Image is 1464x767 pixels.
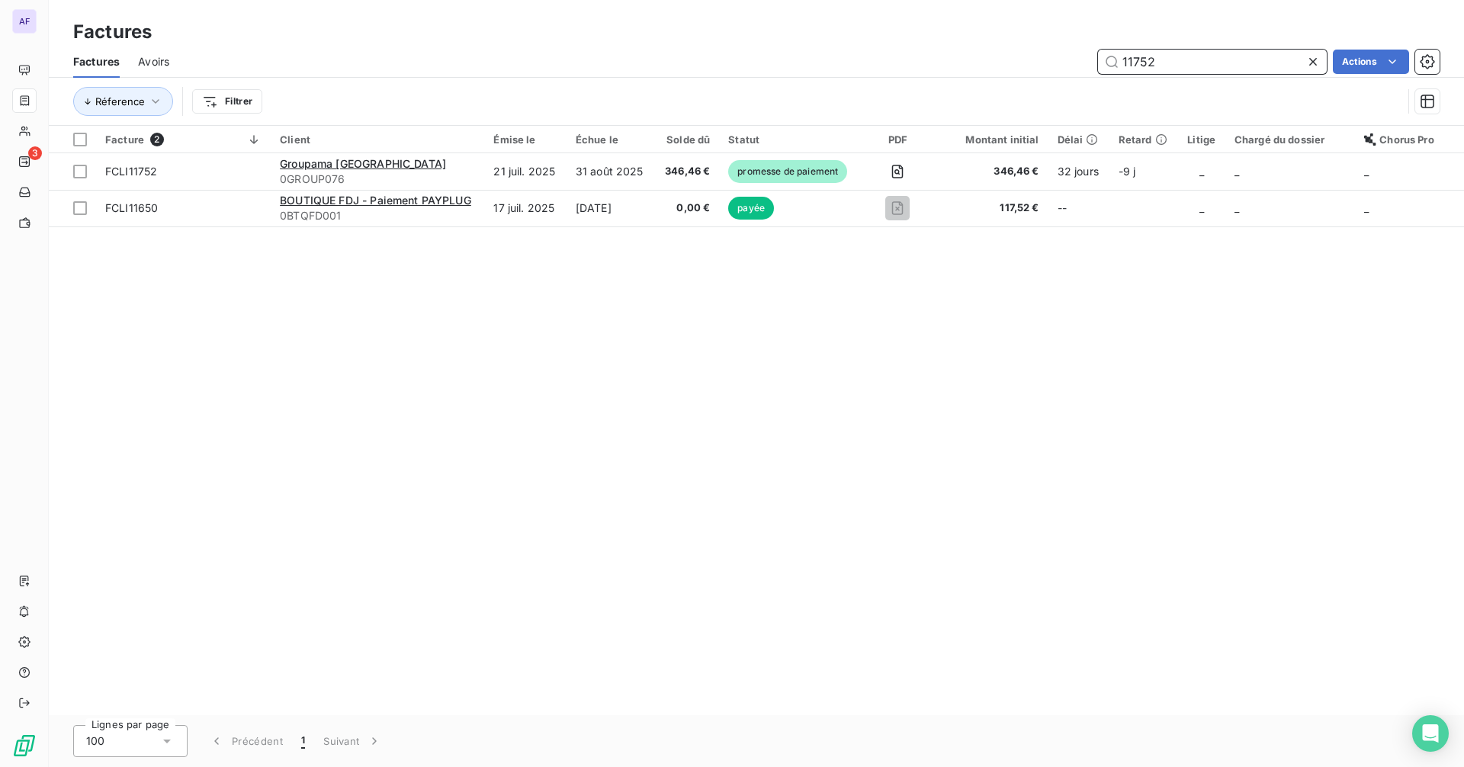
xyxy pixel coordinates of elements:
[28,146,42,160] span: 3
[314,725,391,757] button: Suivant
[12,733,37,758] img: Logo LeanPay
[1364,201,1369,214] span: _
[150,133,164,146] span: 2
[1119,133,1169,146] div: Retard
[1199,165,1204,178] span: _
[576,133,645,146] div: Échue le
[728,133,850,146] div: Statut
[301,733,305,749] span: 1
[73,54,120,69] span: Factures
[280,157,446,170] span: Groupama [GEOGRAPHIC_DATA]
[1364,165,1369,178] span: _
[567,153,654,190] td: 31 août 2025
[663,133,710,146] div: Solde dû
[1333,50,1409,74] button: Actions
[200,725,292,757] button: Précédent
[1058,133,1100,146] div: Délai
[1098,50,1327,74] input: Rechercher
[105,133,144,146] span: Facture
[280,194,471,207] span: BOUTIQUE FDJ - Paiement PAYPLUG
[1412,715,1449,752] div: Open Intercom Messenger
[292,725,314,757] button: 1
[280,208,475,223] span: 0BTQFD001
[728,197,774,220] span: payée
[663,201,710,216] span: 0,00 €
[945,164,1039,179] span: 346,46 €
[192,89,262,114] button: Filtrer
[280,133,475,146] div: Client
[567,190,654,226] td: [DATE]
[73,18,152,46] h3: Factures
[493,133,557,146] div: Émise le
[105,201,158,214] span: FCLI11650
[945,201,1039,216] span: 117,52 €
[12,9,37,34] div: AF
[1199,201,1204,214] span: _
[484,153,566,190] td: 21 juil. 2025
[1048,190,1109,226] td: --
[1234,201,1239,214] span: _
[484,190,566,226] td: 17 juil. 2025
[12,149,36,174] a: 3
[868,133,926,146] div: PDF
[138,54,169,69] span: Avoirs
[945,133,1039,146] div: Montant initial
[1364,133,1455,146] div: Chorus Pro
[86,733,104,749] span: 100
[728,160,847,183] span: promesse de paiement
[1187,133,1216,146] div: Litige
[105,165,157,178] span: FCLI11752
[1048,153,1109,190] td: 32 jours
[73,87,173,116] button: Réference
[663,164,710,179] span: 346,46 €
[95,95,145,108] span: Réference
[280,172,475,187] span: 0GROUP076
[1234,165,1239,178] span: _
[1119,165,1136,178] span: -9 j
[1234,133,1346,146] div: Chargé du dossier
